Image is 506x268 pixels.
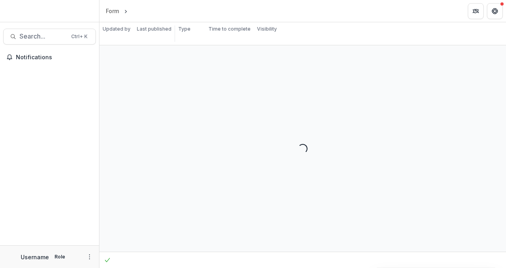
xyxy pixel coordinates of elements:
p: Role [52,253,68,260]
a: Form [103,5,122,17]
button: Get Help [487,3,503,19]
p: Type [178,25,191,33]
button: Notifications [3,51,96,64]
p: Last published [137,25,171,33]
p: Username [21,253,49,261]
p: Time to complete [208,25,251,33]
div: Form [106,7,119,15]
button: Partners [468,3,484,19]
span: Search... [19,33,66,40]
p: Updated by [103,25,130,33]
nav: breadcrumb [103,5,163,17]
div: Ctrl + K [70,32,89,41]
p: Visibility [257,25,277,33]
button: More [85,252,94,262]
span: Notifications [16,54,93,61]
button: Search... [3,29,96,45]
